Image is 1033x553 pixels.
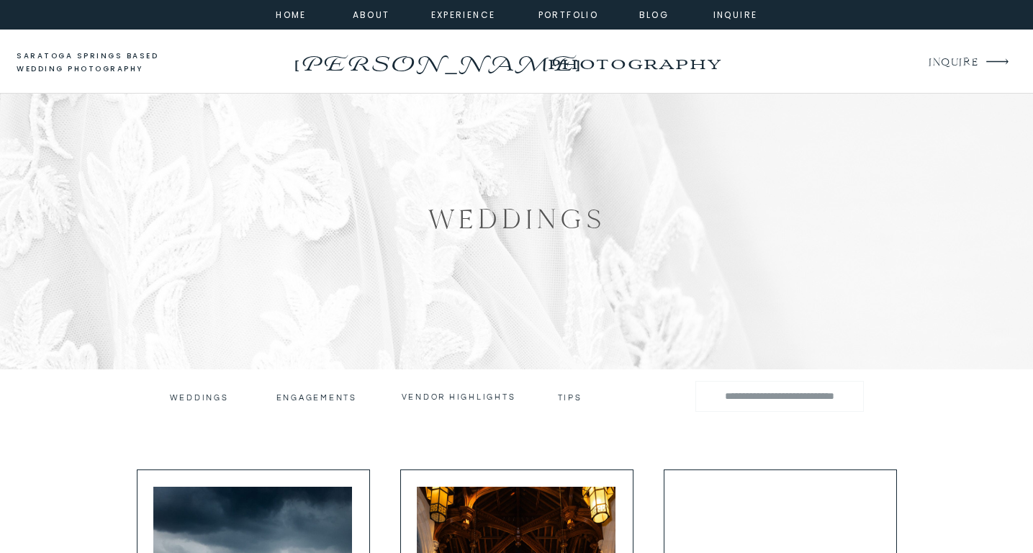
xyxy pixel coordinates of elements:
[929,53,977,73] a: INQUIRE
[272,7,311,20] a: home
[710,7,762,20] a: inquire
[628,7,680,20] a: Blog
[323,200,711,239] h1: Weddings
[558,392,585,400] a: tips
[276,392,361,403] a: engagements
[538,7,600,20] a: portfolio
[17,50,186,76] a: saratoga springs based wedding photography
[353,7,385,20] a: about
[431,7,490,20] a: experience
[290,47,583,70] a: [PERSON_NAME]
[170,392,227,403] a: Weddings
[519,43,749,83] a: photography
[402,392,517,402] a: vendor highlights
